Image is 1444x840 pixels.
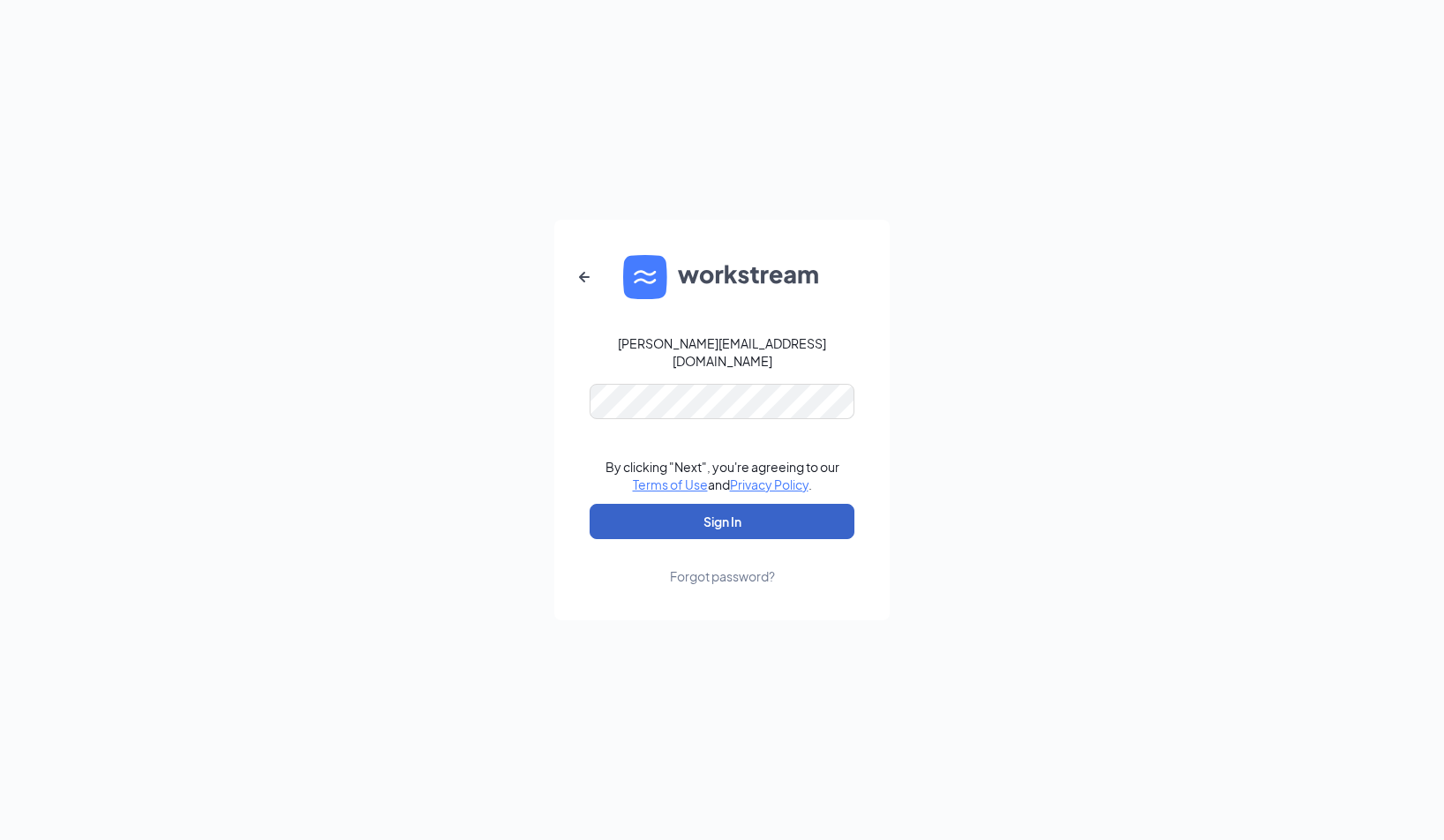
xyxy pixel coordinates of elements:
div: [PERSON_NAME][EMAIL_ADDRESS][DOMAIN_NAME] [590,334,854,370]
img: WS logo and Workstream text [623,255,821,299]
div: By clicking "Next", you're agreeing to our and . [605,458,839,493]
div: Forgot password? [670,567,775,585]
svg: ArrowLeftNew [574,266,595,288]
a: Forgot password? [670,539,775,585]
button: Sign In [590,504,854,539]
a: Terms of Use [633,476,708,492]
a: Privacy Policy [730,476,808,492]
button: ArrowLeftNew [563,256,605,298]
